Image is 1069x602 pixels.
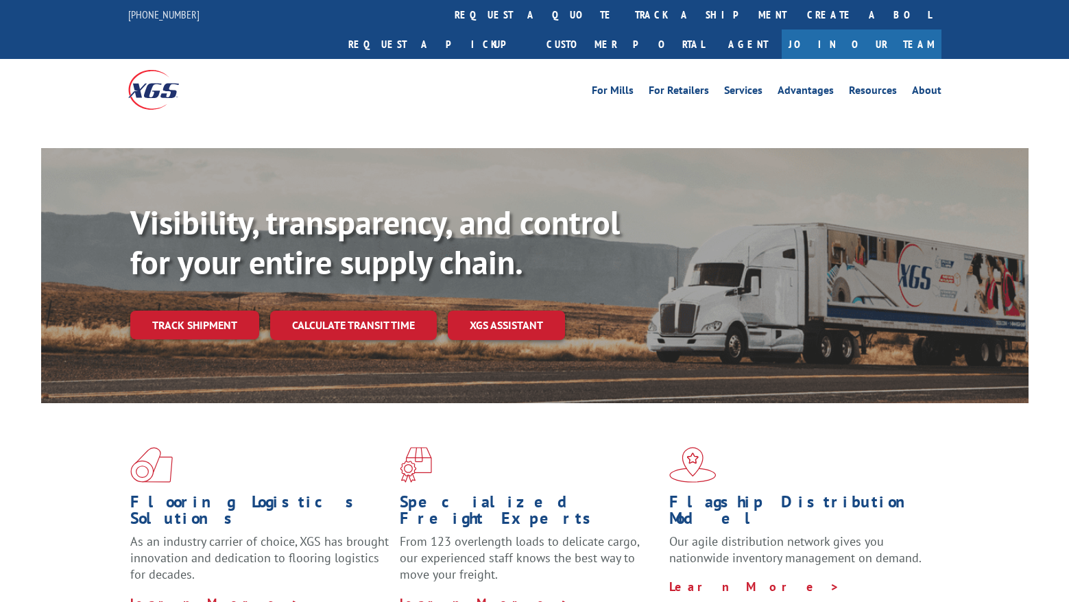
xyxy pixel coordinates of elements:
[724,85,762,100] a: Services
[669,533,922,566] span: Our agile distribution network gives you nationwide inventory management on demand.
[778,85,834,100] a: Advantages
[592,85,634,100] a: For Mills
[128,8,200,21] a: [PHONE_NUMBER]
[912,85,941,100] a: About
[782,29,941,59] a: Join Our Team
[400,447,432,483] img: xgs-icon-focused-on-flooring-red
[130,447,173,483] img: xgs-icon-total-supply-chain-intelligence-red
[714,29,782,59] a: Agent
[448,311,565,340] a: XGS ASSISTANT
[669,494,928,533] h1: Flagship Distribution Model
[849,85,897,100] a: Resources
[400,494,659,533] h1: Specialized Freight Experts
[669,447,717,483] img: xgs-icon-flagship-distribution-model-red
[536,29,714,59] a: Customer Portal
[649,85,709,100] a: For Retailers
[669,579,840,594] a: Learn More >
[130,533,389,582] span: As an industry carrier of choice, XGS has brought innovation and dedication to flooring logistics...
[130,494,389,533] h1: Flooring Logistics Solutions
[130,311,259,339] a: Track shipment
[338,29,536,59] a: Request a pickup
[130,201,620,283] b: Visibility, transparency, and control for your entire supply chain.
[270,311,437,340] a: Calculate transit time
[400,533,659,594] p: From 123 overlength loads to delicate cargo, our experienced staff knows the best way to move you...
